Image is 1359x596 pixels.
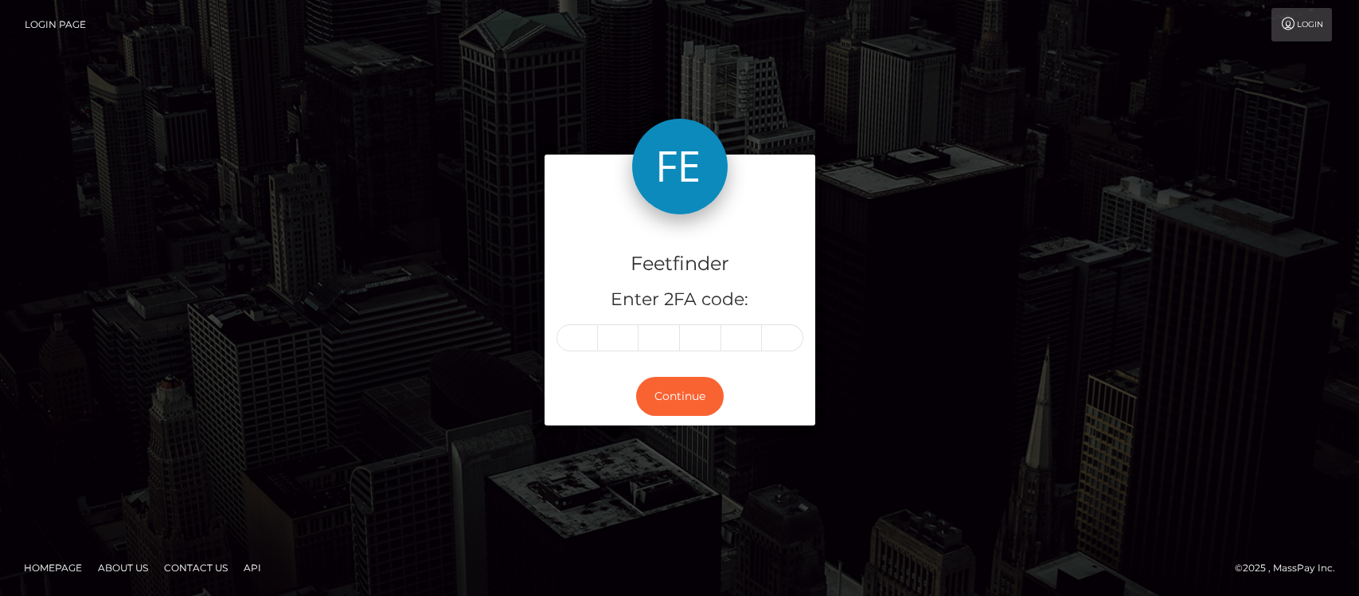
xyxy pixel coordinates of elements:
h5: Enter 2FA code: [556,288,803,312]
a: Login Page [25,8,86,41]
button: Continue [636,377,724,416]
a: Homepage [18,555,88,580]
a: Contact Us [158,555,234,580]
a: Login [1271,8,1332,41]
img: Feetfinder [632,119,728,214]
a: About Us [92,555,154,580]
h4: Feetfinder [556,250,803,278]
a: API [237,555,268,580]
div: © 2025 , MassPay Inc. [1235,559,1347,577]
